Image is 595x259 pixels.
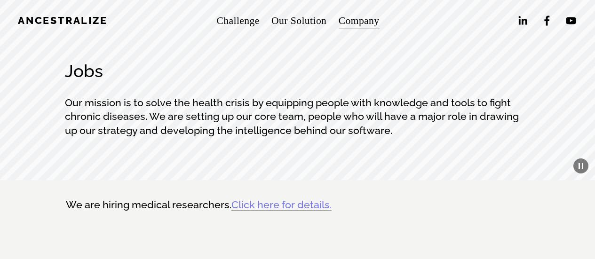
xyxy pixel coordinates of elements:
[216,11,259,31] a: Challenge
[65,60,530,82] h2: Jobs
[573,158,588,173] button: Pause Background
[66,198,529,212] h3: We are hiring medical researchers.
[541,15,553,27] a: Facebook
[65,96,530,138] h3: Our mission is to solve the health crisis by equipping people with knowledge and tools to fight c...
[231,199,332,211] a: Click here for details.
[339,11,380,31] a: folder dropdown
[339,12,380,30] span: Company
[18,15,108,26] a: Ancestralize
[516,15,529,27] a: LinkedIn
[271,11,326,31] a: Our Solution
[565,15,577,27] a: YouTube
